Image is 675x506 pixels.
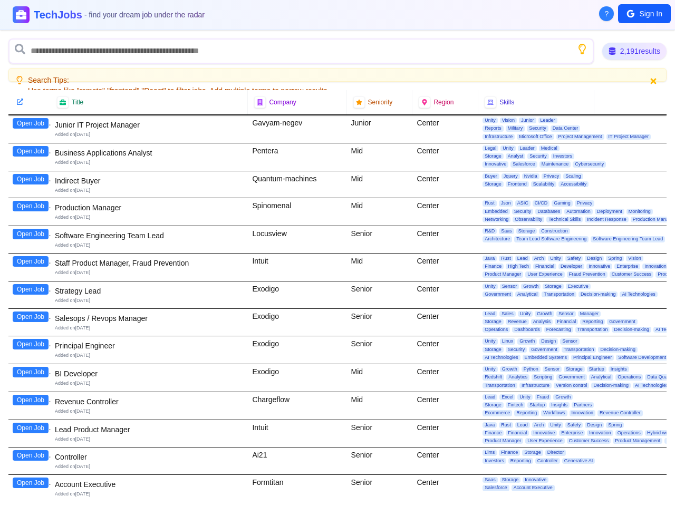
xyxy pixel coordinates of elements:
div: Gavyam-negev [248,115,346,143]
h1: TechJobs [34,7,205,22]
span: Rust [483,200,497,206]
span: AI Technologies [483,355,520,361]
span: Sensor [556,311,576,317]
span: Sensor [543,366,562,372]
span: Financial [555,319,578,325]
span: Spring [606,256,624,261]
span: Junior [519,118,536,123]
div: Staff Product Manager, Fraud Prevention [55,258,244,268]
span: Lead [483,311,497,317]
button: Open Job [13,423,49,433]
span: Finance [483,264,504,269]
div: Locusview [248,226,346,253]
div: Senior [347,281,413,308]
div: Salesops / Revops Manager [55,313,244,324]
span: Design [585,256,604,261]
div: Center [412,336,478,364]
span: Lead [483,394,497,400]
span: Data Center [551,125,581,131]
span: Incident Response [585,217,629,222]
button: About Techjobs [599,6,614,21]
div: Principal Engineer [55,340,244,351]
div: Mid [347,171,413,198]
span: Investors [551,153,575,159]
span: Government [529,347,560,353]
span: Analytical [515,291,540,297]
span: Skills [499,98,514,106]
span: Unity [548,422,563,428]
span: Innovative [483,161,508,167]
span: Transportation [575,327,610,333]
span: Spring [606,422,624,428]
span: CI/CD [533,200,550,206]
span: Microsoft Office [517,134,554,140]
button: Open Job [13,146,49,157]
span: Rust [499,422,513,428]
span: Scripting [532,374,554,380]
button: Open Job [13,367,49,377]
div: Added on [DATE] [55,242,244,249]
div: Intuit [248,254,346,281]
div: Exodigo [248,364,346,392]
span: Project Management [556,134,604,140]
span: Sales [499,311,516,317]
span: Fraud [535,394,552,400]
div: Production Manager [55,202,244,213]
div: Exodigo [248,281,346,308]
div: Center [412,143,478,171]
span: Architecture [483,236,512,242]
div: Senior [347,309,413,336]
div: Added on [DATE] [55,325,244,332]
span: Jquery [502,173,520,179]
div: Strategy Lead [55,286,244,296]
button: Open Job [13,478,49,488]
span: Linux [500,338,516,344]
span: Customer Success [610,271,654,277]
span: Json [499,200,513,206]
span: Innovative [531,430,557,436]
span: Cybersecurity [573,161,606,167]
span: Dashboards [512,327,542,333]
span: Company [269,98,296,106]
div: Added on [DATE] [55,159,244,166]
span: Excel [499,394,515,400]
button: Open Job [13,118,49,129]
span: Scalability [531,181,557,187]
div: Exodigo [248,309,346,336]
span: Storage [500,477,521,483]
span: Security [527,153,549,159]
span: Workflows [541,410,567,416]
span: Government [607,319,638,325]
span: Government [483,291,513,297]
div: Senior [347,447,413,474]
span: Growth [521,284,541,289]
span: ASIC [515,200,531,206]
span: Unity [517,394,533,400]
span: Deployment [595,209,624,215]
span: Leader [518,145,537,151]
span: Growth [535,311,554,317]
span: Fintech [506,402,526,408]
span: Operations [615,374,643,380]
div: Added on [DATE] [55,352,244,359]
div: Indirect Buyer [55,176,244,186]
span: Principal Engineer [571,355,614,361]
span: Forecasting [544,327,573,333]
span: Llms [483,450,497,455]
div: Software Engineering Team Lead [55,230,244,241]
span: Lead [515,422,530,428]
span: Innovation [587,430,613,436]
span: - find your dream job under the radar [84,11,205,19]
span: Storage [483,347,504,353]
div: Added on [DATE] [55,214,244,221]
div: Center [412,392,478,420]
div: Center [412,171,478,198]
button: Open Job [13,229,49,239]
span: Arch [532,422,546,428]
span: IT Project Manager [606,134,651,140]
span: Government [556,374,587,380]
span: Storage [483,153,504,159]
div: Senior [347,475,413,502]
div: Center [412,420,478,447]
div: Spinomenal [248,198,346,226]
